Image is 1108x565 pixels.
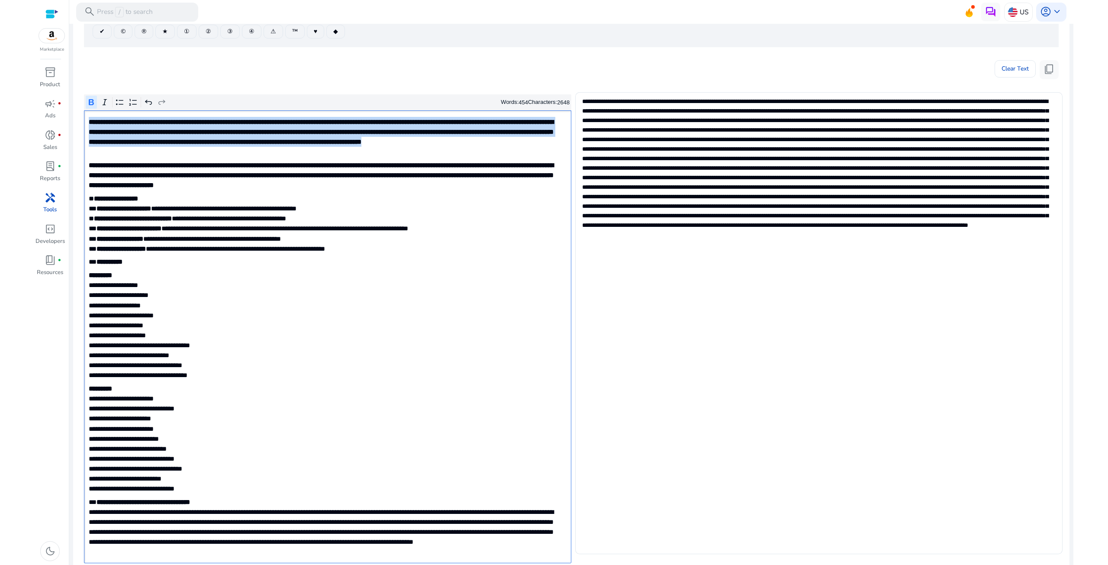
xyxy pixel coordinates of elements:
span: ™ [292,27,298,36]
button: ® [135,25,153,39]
button: ② [199,25,218,39]
span: ② [206,27,211,36]
span: ® [142,27,146,36]
label: 454 [519,99,528,106]
span: lab_profile [45,161,56,172]
a: code_blocksDevelopers [35,222,65,253]
a: inventory_2Product [35,65,65,96]
button: ★ [155,25,175,39]
span: fiber_manual_record [58,102,61,106]
button: ◆ [326,25,345,39]
span: © [121,27,126,36]
span: search [84,6,95,17]
p: Press to search [97,7,153,17]
span: keyboard_arrow_down [1051,6,1063,17]
p: Product [40,81,60,89]
p: Ads [45,112,55,120]
span: ③ [227,27,233,36]
button: © [114,25,132,39]
button: content_copy [1040,60,1059,79]
span: / [115,7,123,17]
label: 2648 [557,99,570,106]
a: book_4fiber_manual_recordResources [35,253,65,284]
button: ④ [242,25,261,39]
span: ◆ [333,27,338,36]
p: Marketplace [40,46,64,53]
p: Resources [37,268,63,277]
span: Clear Text [1002,60,1029,77]
span: code_blocks [45,223,56,235]
span: ♥ [314,27,317,36]
a: donut_smallfiber_manual_recordSales [35,128,65,159]
span: ★ [162,27,168,36]
button: ♥ [307,25,324,39]
span: ① [184,27,190,36]
span: ✔ [100,27,105,36]
span: ④ [249,27,254,36]
img: amazon.svg [39,29,65,43]
button: Clear Text [995,60,1036,77]
span: dark_mode [45,546,56,557]
p: Developers [35,237,65,246]
div: Words: Characters: [501,97,570,108]
a: handymanTools [35,190,65,221]
a: lab_profilefiber_manual_recordReports [35,159,65,190]
span: fiber_manual_record [58,258,61,262]
span: campaign [45,98,56,110]
button: ™ [285,25,305,39]
span: fiber_manual_record [58,133,61,137]
p: Tools [43,206,57,214]
p: Reports [40,174,60,183]
div: Rich Text Editor. Editing area: main. Press Alt+0 for help. [84,110,571,563]
p: US [1020,4,1028,19]
span: content_copy [1044,64,1055,75]
span: fiber_manual_record [58,165,61,168]
span: inventory_2 [45,67,56,78]
img: us.svg [1008,7,1018,17]
button: ✔ [93,25,112,39]
span: account_circle [1040,6,1051,17]
button: ⚠ [264,25,283,39]
div: Editor toolbar [84,94,571,111]
p: Sales [43,143,57,152]
button: ③ [220,25,240,39]
span: book_4 [45,255,56,266]
span: handyman [45,192,56,203]
a: campaignfiber_manual_recordAds [35,96,65,127]
span: donut_small [45,129,56,141]
button: ① [177,25,196,39]
span: ⚠ [271,27,276,36]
